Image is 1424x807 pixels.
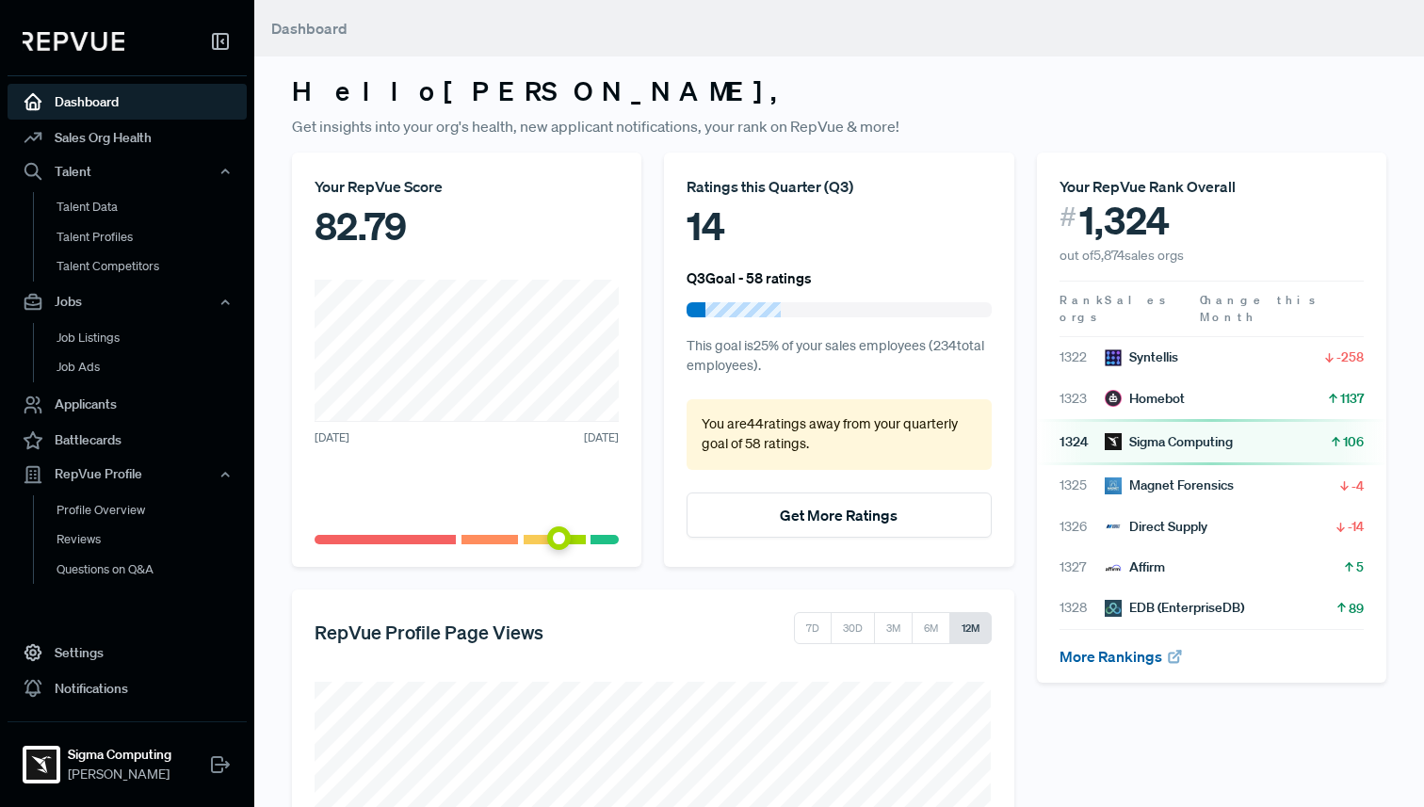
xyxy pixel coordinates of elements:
[8,721,247,792] a: Sigma ComputingSigma Computing[PERSON_NAME]
[1060,476,1105,495] span: 1325
[687,198,991,254] div: 14
[33,555,272,585] a: Questions on Q&A
[8,84,247,120] a: Dashboard
[1079,198,1170,243] span: 1,324
[33,323,272,353] a: Job Listings
[33,251,272,282] a: Talent Competitors
[1060,347,1105,367] span: 1322
[687,269,812,286] h6: Q3 Goal - 58 ratings
[8,286,247,318] button: Jobs
[315,429,349,446] span: [DATE]
[271,19,348,38] span: Dashboard
[8,423,247,459] a: Battlecards
[33,222,272,252] a: Talent Profiles
[687,492,991,538] button: Get More Ratings
[8,459,247,491] button: RepVue Profile
[687,175,991,198] div: Ratings this Quarter ( Q3 )
[1060,247,1184,264] span: out of 5,874 sales orgs
[8,387,247,423] a: Applicants
[1060,198,1076,236] span: #
[1060,432,1105,452] span: 1324
[33,525,272,555] a: Reviews
[8,155,247,187] button: Talent
[1060,389,1105,409] span: 1323
[68,765,171,784] span: [PERSON_NAME]
[949,612,992,644] button: 12M
[292,75,1386,107] h3: Hello [PERSON_NAME] ,
[1060,647,1184,666] a: More Rankings
[1060,292,1105,309] span: Rank
[1105,347,1178,367] div: Syntellis
[1105,476,1234,495] div: Magnet Forensics
[1060,292,1169,325] span: Sales orgs
[1105,557,1165,577] div: Affirm
[1105,598,1244,618] div: EDB (EnterpriseDB)
[33,352,272,382] a: Job Ads
[1060,557,1105,577] span: 1327
[912,612,950,644] button: 6M
[1200,292,1319,325] span: Change this Month
[874,612,913,644] button: 3M
[68,745,171,765] strong: Sigma Computing
[1105,432,1233,452] div: Sigma Computing
[315,175,619,198] div: Your RepVue Score
[584,429,619,446] span: [DATE]
[1349,599,1364,618] span: 89
[1060,517,1105,537] span: 1326
[1105,517,1207,537] div: Direct Supply
[8,670,247,706] a: Notifications
[315,621,543,643] h5: RepVue Profile Page Views
[1348,517,1364,536] span: -14
[1105,559,1122,576] img: Affirm
[26,750,57,780] img: Sigma Computing
[1340,389,1364,408] span: 1137
[315,198,619,254] div: 82.79
[292,115,1386,137] p: Get insights into your org's health, new applicant notifications, your rank on RepVue & more!
[8,120,247,155] a: Sales Org Health
[1105,600,1122,617] img: EDB (EnterpriseDB)
[687,336,991,377] p: This goal is 25 % of your sales employees ( 234 total employees).
[1105,389,1185,409] div: Homebot
[33,192,272,222] a: Talent Data
[1105,477,1122,494] img: Magnet Forensics
[1351,476,1364,495] span: -4
[1336,347,1364,366] span: -258
[8,635,247,670] a: Settings
[702,414,976,455] p: You are 44 ratings away from your quarterly goal of 58 ratings .
[794,612,832,644] button: 7D
[1105,433,1122,450] img: Sigma Computing
[1356,557,1364,576] span: 5
[831,612,875,644] button: 30D
[1105,390,1122,407] img: Homebot
[1105,349,1122,366] img: Syntellis
[33,495,272,525] a: Profile Overview
[1343,432,1364,451] span: 106
[1105,518,1122,535] img: Direct Supply
[1060,177,1236,196] span: Your RepVue Rank Overall
[23,32,124,51] img: RepVue
[1060,598,1105,618] span: 1328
